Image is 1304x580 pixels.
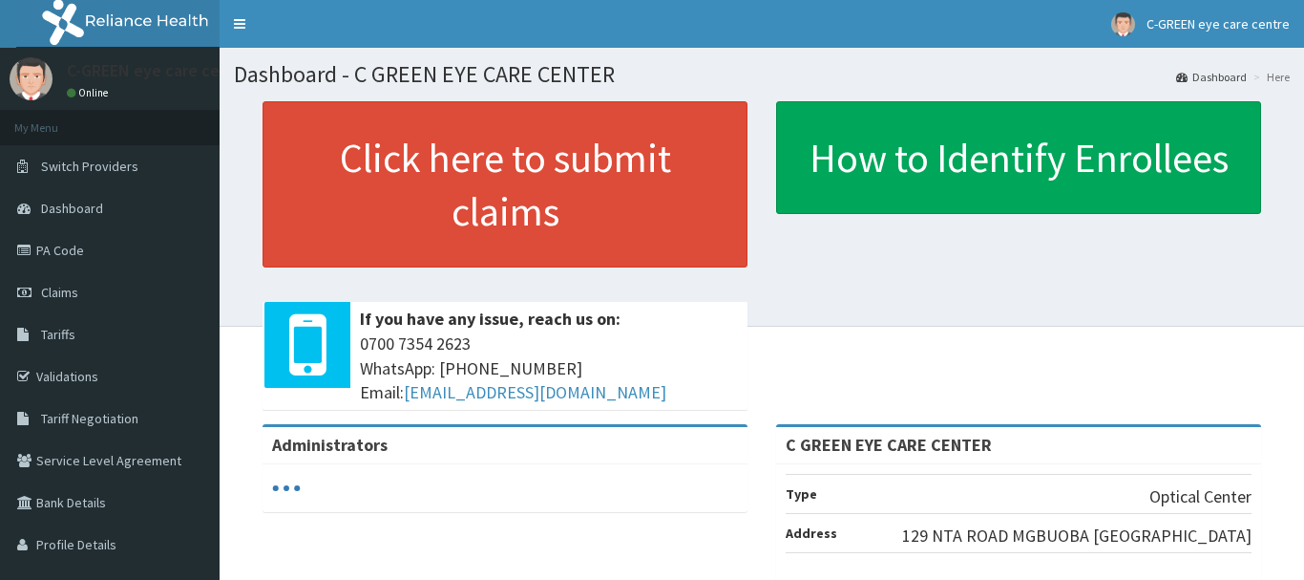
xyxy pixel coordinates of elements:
b: If you have any issue, reach us on: [360,308,620,330]
p: C-GREEN eye care centre [67,62,252,79]
img: User Image [1111,12,1135,36]
a: Click here to submit claims [263,101,747,268]
span: C-GREEN eye care centre [1146,15,1290,32]
span: Tariffs [41,326,75,343]
b: Type [786,485,817,503]
b: Administrators [272,434,388,456]
span: Dashboard [41,200,103,217]
p: 129 NTA ROAD MGBUOBA [GEOGRAPHIC_DATA] [902,524,1251,548]
span: Tariff Negotiation [41,410,138,427]
a: Dashboard [1176,69,1247,85]
a: How to Identify Enrollees [776,101,1261,214]
img: User Image [10,57,53,100]
b: Address [786,525,837,542]
li: Here [1249,69,1290,85]
span: Claims [41,284,78,301]
span: Switch Providers [41,158,138,175]
a: Online [67,86,113,99]
span: 0700 7354 2623 WhatsApp: [PHONE_NUMBER] Email: [360,332,738,405]
a: [EMAIL_ADDRESS][DOMAIN_NAME] [404,381,666,403]
strong: C GREEN EYE CARE CENTER [786,434,992,456]
p: Optical Center [1149,484,1251,509]
svg: audio-loading [272,474,301,503]
h1: Dashboard - C GREEN EYE CARE CENTER [234,62,1290,87]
